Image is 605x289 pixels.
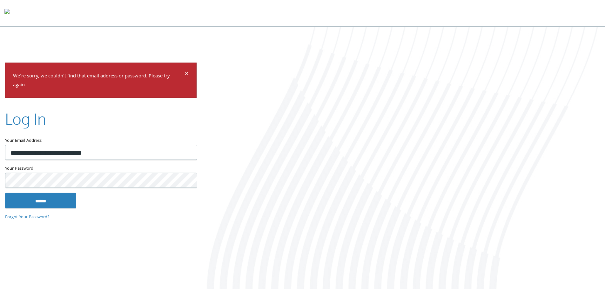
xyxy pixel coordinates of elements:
[4,7,10,19] img: todyl-logo-dark.svg
[185,70,189,78] button: Dismiss alert
[5,165,197,173] label: Your Password
[5,108,46,129] h2: Log In
[185,68,189,80] span: ×
[5,213,50,220] a: Forgot Your Password?
[13,72,184,90] p: We're sorry, we couldn't find that email address or password. Please try again.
